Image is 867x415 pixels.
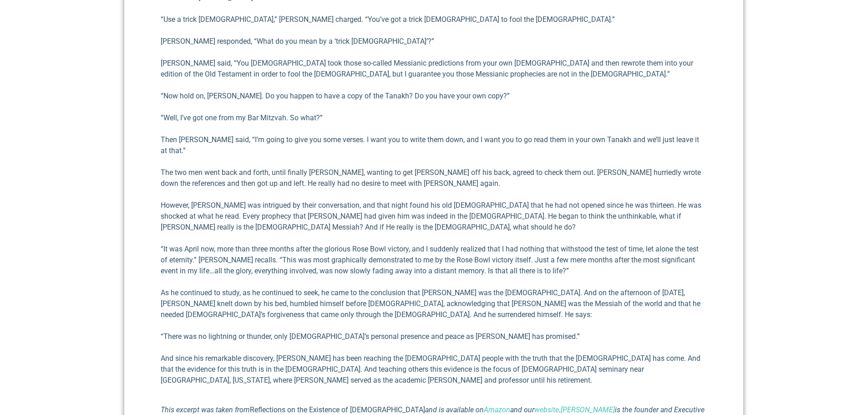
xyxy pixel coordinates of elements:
[161,58,707,80] p: [PERSON_NAME] said, “You [DEMOGRAPHIC_DATA] took those so-called Messi­anic predictions from your...
[161,14,707,25] p: “Use a trick [DEMOGRAPHIC_DATA],” [PERSON_NAME] charged. “You’ve got a trick [DEMOGRAPHIC_DATA] t...
[534,405,559,414] a: website
[161,244,707,277] p: “It was April now, more than three months after the glo­rious Rose Bowl victory, and I suddenly r...
[161,167,707,189] p: The two men went back and forth, until finally [PERSON_NAME], wanting to get [PERSON_NAME] off hi...
[161,331,707,342] p: “There was no lightning or thunder, only [DEMOGRAPHIC_DATA]’s personal presence and peace as [PER...
[161,287,707,320] p: As he continued to study, as he continued to seek, he came to the conclusion that [PERSON_NAME] w...
[161,91,707,102] p: “Now hold on, [PERSON_NAME]. Do you happen to have a copy of the Tanakh? Do you have your own copy?”
[484,405,510,414] a: Amazon
[161,405,250,414] i: This excerpt was taken from
[161,353,707,386] p: And since his remarkable discovery, [PERSON_NAME] has been reaching the [DEMOGRAPHIC_DATA] people...
[561,405,615,414] a: [PERSON_NAME]
[161,113,707,123] p: “Well, I’ve got one from my Bar Mitzvah. So what?”
[161,134,707,156] p: Then [PERSON_NAME] said, “I’m going to give you some verses. I want you to write them down, and I...
[161,36,707,47] p: [PERSON_NAME] responded, “What do you mean by a ‘trick [DEMOGRAPHIC_DATA]’?”
[161,200,707,233] p: However, [PERSON_NAME] was intrigued by their conversation, and that night found his old [DEMOGRA...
